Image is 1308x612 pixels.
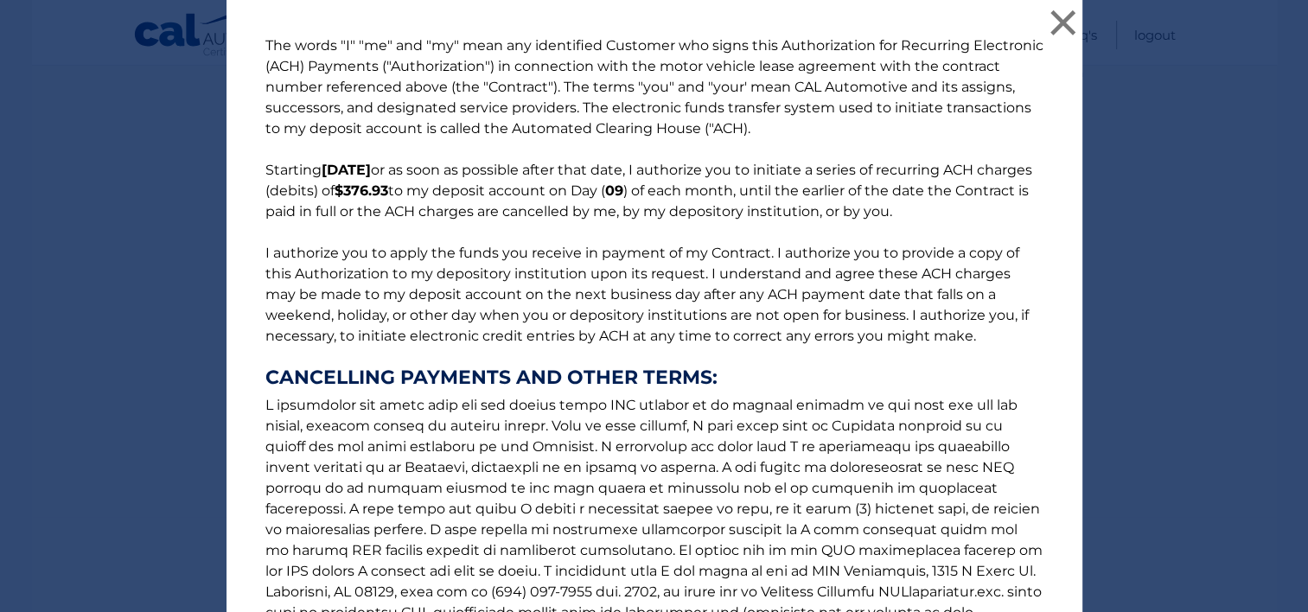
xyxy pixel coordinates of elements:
b: 09 [605,182,623,199]
b: $376.93 [335,182,388,199]
strong: CANCELLING PAYMENTS AND OTHER TERMS: [265,367,1043,388]
button: × [1046,5,1081,40]
b: [DATE] [322,162,371,178]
